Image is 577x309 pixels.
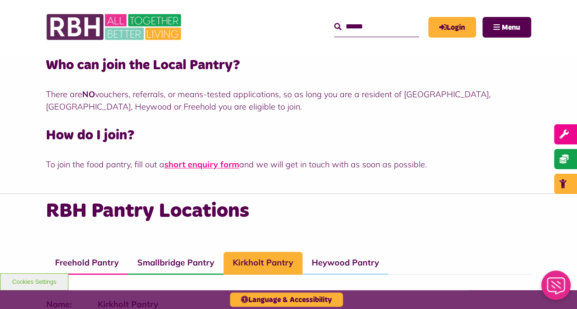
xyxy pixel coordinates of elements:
[46,158,531,171] p: To join the food pantry, fill out a and we will get in touch with as soon as possible.
[334,17,419,37] input: Search
[46,198,531,224] h3: RBH Pantry Locations
[46,88,531,113] p: There are vouchers, referrals, or means-tested applications, so as long you are a resident of [GE...
[46,9,184,45] img: RBH
[128,252,224,275] a: Smallbridge Pantry
[502,24,520,31] span: Menu
[224,252,303,275] a: Kirkholt Pantry
[482,17,531,38] button: Navigation
[428,17,476,38] a: MyRBH
[230,292,343,307] button: Language & Accessibility
[82,89,95,99] strong: NO
[536,268,577,309] iframe: Netcall Web Assistant for live chat
[46,56,531,74] h3: Who can join the Local Pantry?
[303,252,388,275] a: Heywood Pantry
[164,159,239,170] a: short enquiry form
[46,252,128,275] a: Freehold Pantry
[46,127,531,144] h3: How do I join?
